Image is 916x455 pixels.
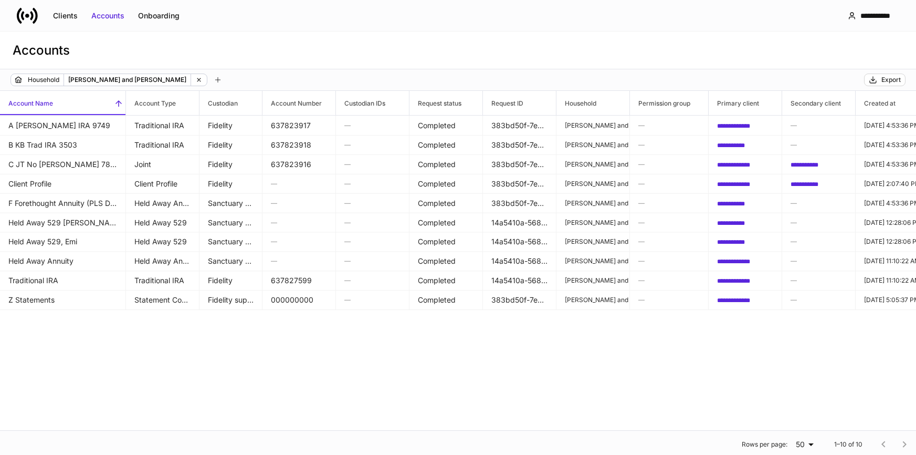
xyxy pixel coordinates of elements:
[638,256,700,266] h6: —
[630,91,708,115] span: Permission group
[126,290,199,310] td: Statement Consolidation for Households
[91,11,124,21] div: Accounts
[791,275,847,285] h6: —
[262,116,336,136] td: 637823917
[565,160,621,168] p: [PERSON_NAME] and [PERSON_NAME]
[344,120,401,130] h6: —
[881,76,901,84] div: Export
[126,213,199,233] td: Held Away 529
[126,232,199,252] td: Held Away 529
[638,217,700,227] h6: —
[792,439,817,450] div: 50
[782,154,856,174] td: c311058c-d91f-477c-8d47-83b8f1021e3d
[271,236,327,246] h6: —
[483,193,556,213] td: 383bd50f-7ec0-4d92-bb07-50e601f1e51a
[344,236,401,246] h6: —
[791,120,847,130] h6: —
[126,91,199,115] span: Account Type
[742,440,787,449] p: Rows per page:
[53,11,78,21] div: Clients
[565,140,621,149] p: [PERSON_NAME] and [PERSON_NAME]
[709,91,782,115] span: Primary client
[344,295,401,305] h6: —
[409,154,483,174] td: Completed
[409,193,483,213] td: Completed
[834,440,862,449] p: 1–10 of 10
[709,193,782,213] td: c311058c-d91f-477c-8d47-83b8f1021e3d
[409,91,482,115] span: Request status
[336,98,385,108] h6: Custodian IDs
[126,271,199,291] td: Traditional IRA
[409,290,483,310] td: Completed
[709,135,782,155] td: c311058c-d91f-477c-8d47-83b8f1021e3d
[344,217,401,227] h6: —
[565,199,621,207] p: [PERSON_NAME] and [PERSON_NAME]
[709,271,782,291] td: ac05a56e-7463-496f-810e-84398ac84464
[199,98,238,108] h6: Custodian
[28,75,59,85] p: Household
[565,121,621,130] p: [PERSON_NAME] and [PERSON_NAME]
[630,98,690,108] h6: Permission group
[483,232,556,252] td: 14a5410a-568b-423f-a563-c3f1ffd17139
[199,91,262,115] span: Custodian
[344,256,401,266] h6: —
[409,174,483,194] td: Completed
[483,98,523,108] h6: Request ID
[565,218,621,226] p: [PERSON_NAME] and [PERSON_NAME]
[46,7,85,24] button: Clients
[638,179,700,189] h6: —
[864,74,906,86] button: Export
[68,75,186,85] p: [PERSON_NAME] and [PERSON_NAME]
[344,140,401,150] h6: —
[199,116,262,136] td: Fidelity
[791,295,847,305] h6: —
[13,42,70,59] h3: Accounts
[483,135,556,155] td: 383bd50f-7ec0-4d92-bb07-50e601f1e51a
[565,296,621,304] p: [PERSON_NAME] and [PERSON_NAME]
[126,116,199,136] td: Traditional IRA
[638,120,700,130] h6: —
[483,91,556,115] span: Request ID
[409,135,483,155] td: Completed
[126,174,199,194] td: Client Profile
[199,251,262,271] td: Sanctuary Held Away
[782,98,841,108] h6: Secondary client
[271,256,327,266] h6: —
[483,213,556,233] td: 14a5410a-568b-423f-a563-c3f1ffd17139
[709,174,782,194] td: ac05a56e-7463-496f-810e-84398ac84464
[565,179,621,188] p: [PERSON_NAME] and [PERSON_NAME]
[262,91,335,115] span: Account Number
[556,98,596,108] h6: Household
[262,154,336,174] td: 637823916
[271,198,327,208] h6: —
[344,275,401,285] h6: —
[409,232,483,252] td: Completed
[565,276,621,285] p: [PERSON_NAME] and [PERSON_NAME]
[483,154,556,174] td: 383bd50f-7ec0-4d92-bb07-50e601f1e51a
[483,251,556,271] td: 14a5410a-568b-423f-a563-c3f1ffd17139
[709,213,782,233] td: c311058c-d91f-477c-8d47-83b8f1021e3d
[791,140,847,150] h6: —
[709,232,782,252] td: c311058c-d91f-477c-8d47-83b8f1021e3d
[409,251,483,271] td: Completed
[126,154,199,174] td: Joint
[791,236,847,246] h6: —
[262,290,336,310] td: 000000000
[483,116,556,136] td: 383bd50f-7ec0-4d92-bb07-50e601f1e51a
[709,98,759,108] h6: Primary client
[782,174,856,194] td: c311058c-d91f-477c-8d47-83b8f1021e3d
[409,271,483,291] td: Completed
[85,7,131,24] button: Accounts
[638,159,700,169] h6: —
[409,116,483,136] td: Completed
[709,116,782,136] td: ac05a56e-7463-496f-810e-84398ac84464
[791,256,847,266] h6: —
[126,193,199,213] td: Held Away Annuity
[791,198,847,208] h6: —
[856,98,896,108] h6: Created at
[344,198,401,208] h6: —
[344,179,401,189] h6: —
[199,135,262,155] td: Fidelity
[131,7,186,24] button: Onboarding
[271,217,327,227] h6: —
